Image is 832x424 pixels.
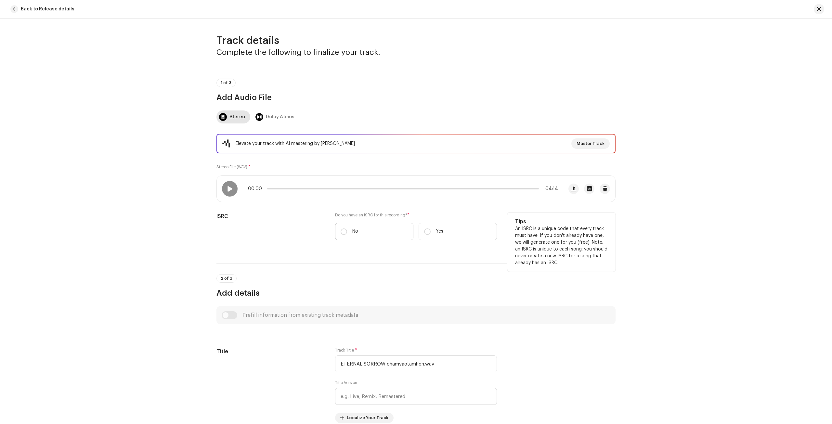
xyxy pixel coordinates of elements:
[335,388,497,405] input: e.g. Live, Remix, Remastered
[335,212,497,218] label: Do you have an ISRC for this recording?
[216,288,616,298] h3: Add details
[216,348,325,355] h5: Title
[229,110,245,123] div: Stereo
[216,34,616,47] h2: Track details
[216,92,616,103] h3: Add Audio File
[436,228,443,235] p: Yes
[216,47,616,58] h3: Complete the following to finalize your track.
[335,355,497,372] input: Enter the name of the track
[248,186,265,191] span: 00:00
[335,413,394,423] button: Localize Your Track
[221,276,232,280] span: 2 of 3
[515,225,608,266] p: An ISRC is a unique code that every track must have. If you don't already have one, we will gener...
[216,165,247,169] small: Stereo File (WAV)
[541,186,558,191] span: 04:14
[335,380,357,385] label: Title Version
[236,140,355,148] div: Elevate your track with AI mastering by [PERSON_NAME]
[571,138,610,149] button: Master Track
[335,348,357,353] label: Track Title
[515,218,608,225] h5: Tips
[221,81,231,85] span: 1 of 3
[266,110,294,123] div: Dolby Atmos
[577,137,604,150] span: Master Track
[216,212,325,220] h5: ISRC
[352,228,358,235] p: No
